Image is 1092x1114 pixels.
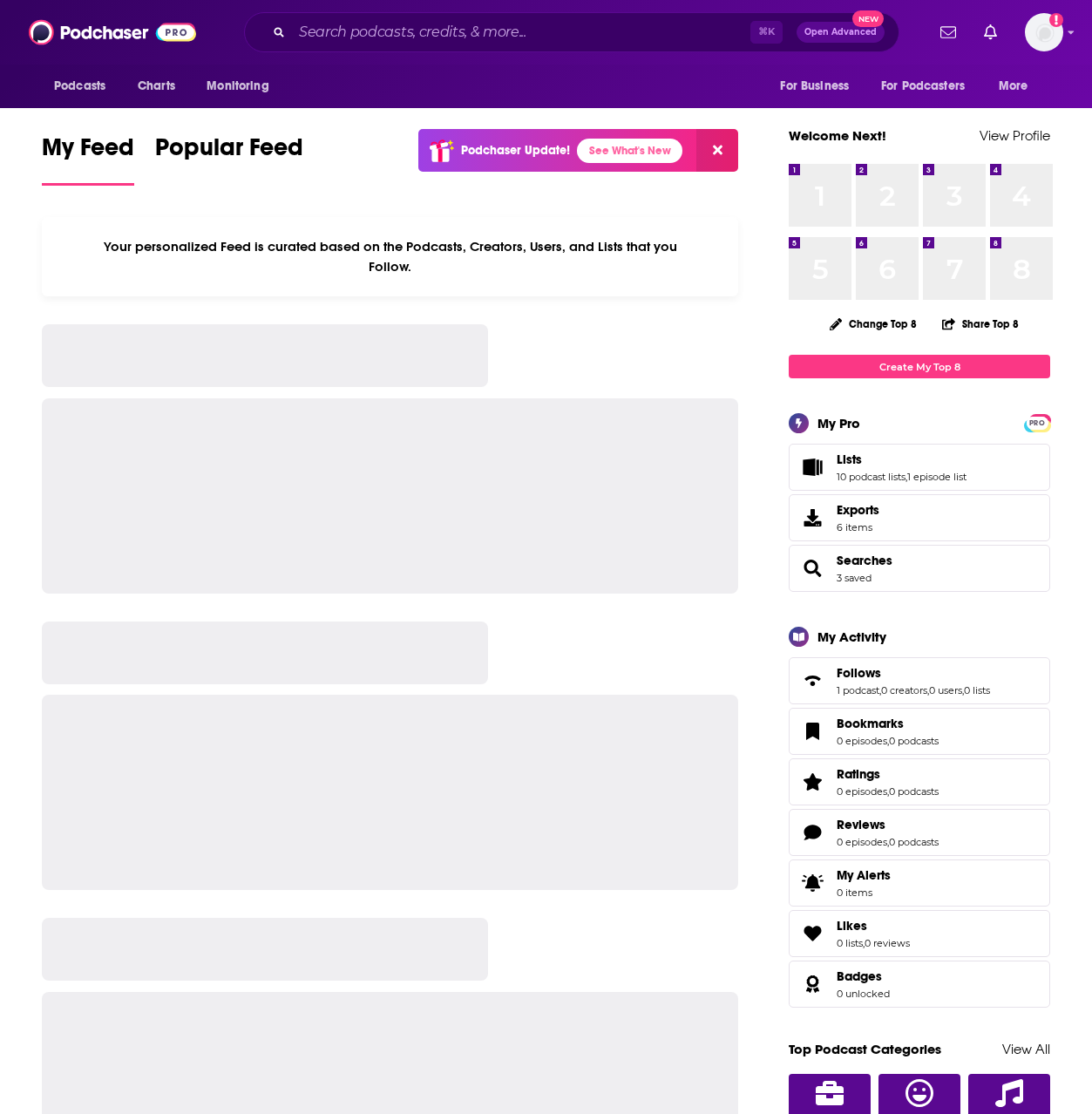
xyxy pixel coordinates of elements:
[837,836,887,848] a: 0 episodes
[42,132,134,173] span: My Feed
[837,735,887,747] a: 0 episodes
[837,452,862,467] span: Lists
[837,716,904,731] span: Bookmarks
[837,968,890,984] a: Badges
[789,1041,941,1057] a: Top Podcast Categories
[789,910,1050,957] span: Likes
[795,506,830,530] span: Exports
[795,556,830,581] a: Searches
[837,817,939,832] a: Reviews
[804,28,877,37] span: Open Advanced
[789,545,1050,592] span: Searches
[789,859,1050,907] a: My Alerts
[461,143,570,158] p: Podchaser Update!
[1002,1041,1050,1057] a: View All
[819,313,927,335] button: Change Top 8
[837,937,863,949] a: 0 lists
[889,836,939,848] a: 0 podcasts
[1049,13,1063,27] svg: Add a profile image
[881,74,965,98] span: For Podcasters
[837,471,905,483] a: 10 podcast lists
[155,132,303,186] a: Popular Feed
[837,521,879,533] span: 6 items
[789,657,1050,704] span: Follows
[795,871,830,895] span: My Alerts
[577,139,682,163] a: See What's New
[42,217,738,296] div: Your personalized Feed is curated based on the Podcasts, Creators, Users, and Lists that you Follow.
[817,628,886,645] div: My Activity
[207,74,268,98] span: Monitoring
[837,502,879,518] span: Exports
[907,471,967,483] a: 1 episode list
[887,836,889,848] span: ,
[780,74,849,98] span: For Business
[837,766,880,782] span: Ratings
[29,16,196,49] a: Podchaser - Follow, Share and Rate Podcasts
[789,444,1050,491] span: Lists
[795,972,830,996] a: Badges
[750,21,783,44] span: ⌘ K
[865,937,910,949] a: 0 reviews
[795,820,830,845] a: Reviews
[879,684,881,696] span: ,
[797,22,885,43] button: Open AdvancedNew
[789,809,1050,856] span: Reviews
[837,665,990,681] a: Follows
[941,307,1020,341] button: Share Top 8
[795,455,830,479] a: Lists
[887,785,889,798] span: ,
[817,415,860,431] div: My Pro
[837,918,910,934] a: Likes
[837,716,939,731] a: Bookmarks
[837,553,892,568] a: Searches
[837,968,882,984] span: Badges
[837,918,867,934] span: Likes
[194,70,291,103] button: open menu
[837,988,890,1000] a: 0 unlocked
[929,684,962,696] a: 0 users
[980,127,1050,144] a: View Profile
[768,70,871,103] button: open menu
[789,961,1050,1008] span: Badges
[962,684,964,696] span: ,
[789,494,1050,541] a: Exports
[837,766,939,782] a: Ratings
[54,74,105,98] span: Podcasts
[1027,416,1048,429] a: PRO
[789,708,1050,755] span: Bookmarks
[927,684,929,696] span: ,
[887,735,889,747] span: ,
[977,17,1004,47] a: Show notifications dropdown
[138,74,175,98] span: Charts
[837,886,891,899] span: 0 items
[837,817,885,832] span: Reviews
[889,785,939,798] a: 0 podcasts
[837,684,879,696] a: 1 podcast
[1027,417,1048,430] span: PRO
[795,669,830,693] a: Follows
[870,70,990,103] button: open menu
[795,770,830,794] a: Ratings
[889,735,939,747] a: 0 podcasts
[999,74,1028,98] span: More
[933,17,963,47] a: Show notifications dropdown
[852,10,884,27] span: New
[789,758,1050,805] span: Ratings
[789,355,1050,378] a: Create My Top 8
[837,785,887,798] a: 0 episodes
[155,132,303,173] span: Popular Feed
[42,132,134,186] a: My Feed
[789,127,886,144] a: Welcome Next!
[42,70,128,103] button: open menu
[1025,13,1063,51] button: Show profile menu
[837,867,891,883] span: My Alerts
[126,70,186,103] a: Charts
[795,719,830,744] a: Bookmarks
[905,471,907,483] span: ,
[987,70,1050,103] button: open menu
[881,684,927,696] a: 0 creators
[837,572,872,584] a: 3 saved
[292,18,750,46] input: Search podcasts, credits, & more...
